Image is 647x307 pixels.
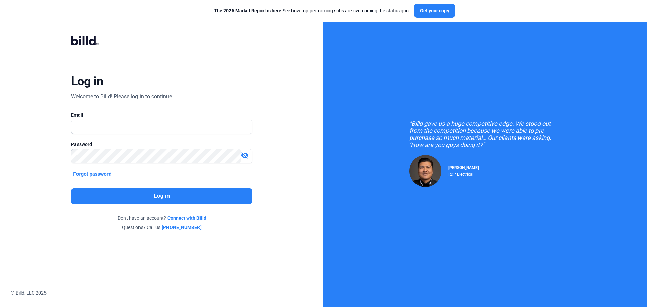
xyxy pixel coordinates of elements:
div: Questions? Call us [71,224,252,231]
button: Get your copy [414,4,455,18]
div: Email [71,112,252,118]
mat-icon: visibility_off [241,151,249,159]
div: RDP Electrical [448,170,479,177]
div: See how top-performing subs are overcoming the status quo. [214,7,410,14]
div: "Billd gave us a huge competitive edge. We stood out from the competition because we were able to... [409,120,561,148]
img: Raul Pacheco [409,155,441,187]
a: Connect with Billd [167,215,206,221]
div: Password [71,141,252,148]
div: Welcome to Billd! Please log in to continue. [71,93,173,101]
a: [PHONE_NUMBER] [162,224,202,231]
div: Don't have an account? [71,215,252,221]
div: Log in [71,74,103,89]
button: Log in [71,188,252,204]
span: [PERSON_NAME] [448,165,479,170]
span: The 2025 Market Report is here: [214,8,283,13]
button: Forgot password [71,170,114,178]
